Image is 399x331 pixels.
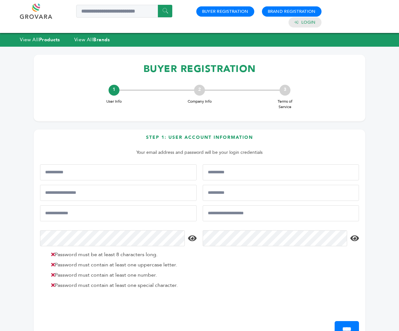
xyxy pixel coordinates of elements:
strong: Brands [93,36,110,43]
input: Password* [40,230,185,246]
input: First Name* [40,164,197,180]
div: 1 [109,85,119,96]
div: 3 [280,85,290,96]
a: View AllProducts [20,36,60,43]
iframe: reCAPTCHA [40,296,137,321]
strong: Products [39,36,60,43]
div: 2 [194,85,205,96]
li: Password must contain at least one uppercase letter. [48,261,195,269]
li: Password must contain at least one number. [48,271,195,279]
a: View AllBrands [74,36,110,43]
input: Job Title* [203,185,359,201]
li: Password must be at least 8 characters long. [48,251,195,258]
input: Mobile Phone Number [40,185,197,201]
input: Confirm Email Address* [203,205,359,221]
h3: Step 1: User Account Information [40,134,359,146]
a: Brand Registration [268,9,316,14]
input: Confirm Password* [203,230,347,246]
input: Last Name* [203,164,359,180]
a: Login [301,20,315,25]
a: Buyer Registration [202,9,248,14]
span: User Info [101,99,127,104]
input: Search a product or brand... [76,5,172,18]
li: Password must contain at least one special character. [48,281,195,289]
span: Company Info [187,99,212,104]
p: Your email address and password will be your login credentials [43,149,356,156]
span: Terms of Service [272,99,298,110]
input: Email Address* [40,205,197,221]
h1: BUYER REGISTRATION [40,59,359,78]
